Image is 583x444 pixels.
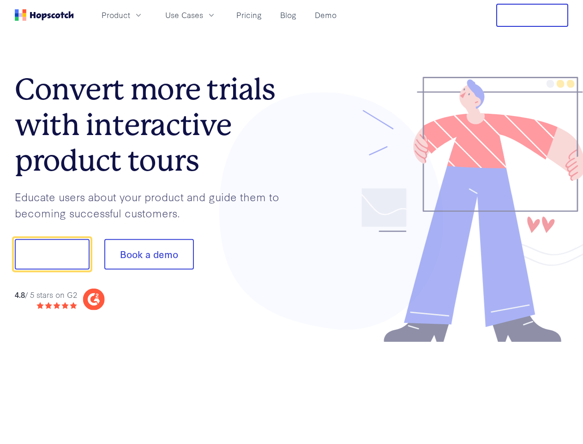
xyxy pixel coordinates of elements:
[15,239,90,270] button: Show me!
[233,7,265,23] a: Pricing
[15,289,25,299] strong: 4.8
[165,9,203,21] span: Use Cases
[96,7,149,23] button: Product
[104,239,194,270] button: Book a demo
[496,4,568,27] button: Free Trial
[15,72,292,178] h1: Convert more trials with interactive product tours
[15,289,77,300] div: / 5 stars on G2
[15,189,292,221] p: Educate users about your product and guide them to becoming successful customers.
[160,7,222,23] button: Use Cases
[276,7,300,23] a: Blog
[102,9,130,21] span: Product
[311,7,340,23] a: Demo
[15,9,74,21] a: Home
